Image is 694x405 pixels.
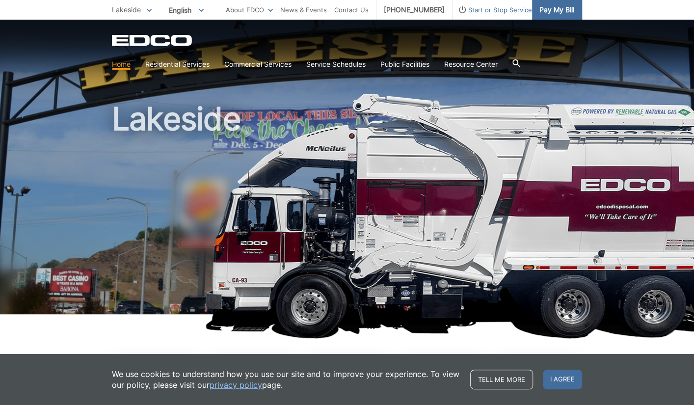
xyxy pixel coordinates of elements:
[112,103,582,319] h1: Lakeside
[161,2,211,18] span: English
[112,5,141,14] span: Lakeside
[226,4,273,15] a: About EDCO
[334,4,369,15] a: Contact Us
[280,4,327,15] a: News & Events
[444,59,498,70] a: Resource Center
[210,379,262,390] a: privacy policy
[543,370,582,389] span: I agree
[470,370,533,389] a: Tell me more
[112,369,460,390] p: We use cookies to understand how you use our site and to improve your experience. To view our pol...
[224,59,292,70] a: Commercial Services
[539,4,574,15] span: Pay My Bill
[380,59,429,70] a: Public Facilities
[112,59,131,70] a: Home
[112,34,193,46] a: EDCD logo. Return to the homepage.
[306,59,366,70] a: Service Schedules
[145,59,210,70] a: Residential Services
